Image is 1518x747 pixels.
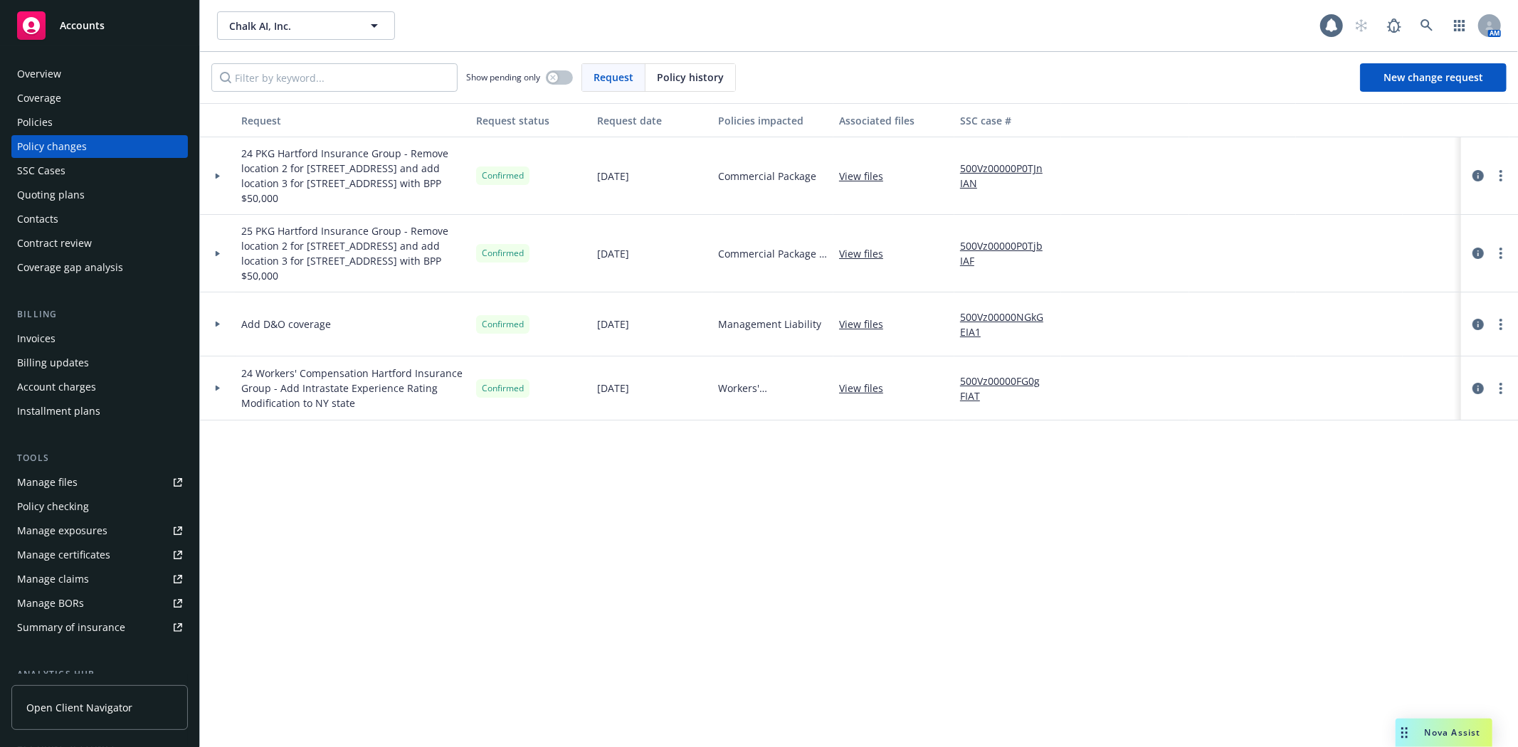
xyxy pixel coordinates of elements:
[11,471,188,494] a: Manage files
[960,161,1055,191] a: 500Vz00000P0TJnIAN
[960,113,1055,128] div: SSC case #
[241,146,465,206] span: 24 PKG Hartford Insurance Group - Remove location 2 for [STREET_ADDRESS] and add location 3 for [...
[200,137,236,215] div: Toggle Row Expanded
[60,20,105,31] span: Accounts
[17,135,87,158] div: Policy changes
[17,63,61,85] div: Overview
[839,381,895,396] a: View files
[1380,11,1408,40] a: Report a Bug
[217,11,395,40] button: Chalk AI, Inc.
[200,292,236,356] div: Toggle Row Expanded
[17,592,84,615] div: Manage BORs
[17,351,89,374] div: Billing updates
[11,568,188,590] a: Manage claims
[26,700,132,715] span: Open Client Navigator
[11,111,188,134] a: Policies
[1492,380,1509,397] a: more
[11,667,188,682] div: Analytics hub
[718,381,828,396] span: Workers' Compensation
[17,159,65,182] div: SSC Cases
[960,238,1055,268] a: 500Vz00000P0TjbIAF
[839,113,949,128] div: Associated files
[482,169,524,182] span: Confirmed
[954,103,1061,137] button: SSC case #
[1383,70,1483,84] span: New change request
[597,317,629,332] span: [DATE]
[11,351,188,374] a: Billing updates
[11,544,188,566] a: Manage certificates
[11,87,188,110] a: Coverage
[11,159,188,182] a: SSC Cases
[470,103,591,137] button: Request status
[17,376,96,398] div: Account charges
[17,87,61,110] div: Coverage
[11,256,188,279] a: Coverage gap analysis
[17,544,110,566] div: Manage certificates
[211,63,458,92] input: Filter by keyword...
[1360,63,1507,92] a: New change request
[17,495,89,518] div: Policy checking
[17,111,53,134] div: Policies
[11,184,188,206] a: Quoting plans
[17,232,92,255] div: Contract review
[17,184,85,206] div: Quoting plans
[200,215,236,292] div: Toggle Row Expanded
[11,307,188,322] div: Billing
[839,169,895,184] a: View files
[1413,11,1441,40] a: Search
[476,113,586,128] div: Request status
[11,327,188,350] a: Invoices
[11,616,188,639] a: Summary of insurance
[17,568,89,590] div: Manage claims
[11,232,188,255] a: Contract review
[241,317,331,332] span: Add D&O coverage
[11,519,188,542] a: Manage exposures
[597,381,629,396] span: [DATE]
[712,103,833,137] button: Policies impacted
[17,327,56,350] div: Invoices
[241,113,465,128] div: Request
[1445,11,1474,40] a: Switch app
[1396,719,1413,747] div: Drag to move
[839,246,895,261] a: View files
[718,317,821,332] span: Management Liability
[200,356,236,420] div: Toggle Row Expanded
[482,382,524,395] span: Confirmed
[17,256,123,279] div: Coverage gap analysis
[1470,245,1487,262] a: circleInformation
[11,376,188,398] a: Account charges
[17,208,58,231] div: Contacts
[229,18,352,33] span: Chalk AI, Inc.
[1470,380,1487,397] a: circleInformation
[11,208,188,231] a: Contacts
[1396,719,1492,747] button: Nova Assist
[17,519,107,542] div: Manage exposures
[839,317,895,332] a: View files
[594,70,633,85] span: Request
[597,246,629,261] span: [DATE]
[1470,167,1487,184] a: circleInformation
[241,223,465,283] span: 25 PKG Hartford Insurance Group - Remove location 2 for [STREET_ADDRESS] and add location 3 for [...
[597,169,629,184] span: [DATE]
[466,71,540,83] span: Show pending only
[11,135,188,158] a: Policy changes
[960,373,1055,403] a: 500Vz00000FG0gFIAT
[960,309,1055,339] a: 500Vz00000NGkGEIA1
[11,451,188,465] div: Tools
[11,6,188,46] a: Accounts
[657,70,724,85] span: Policy history
[591,103,712,137] button: Request date
[1492,316,1509,333] a: more
[11,63,188,85] a: Overview
[482,247,524,260] span: Confirmed
[1492,167,1509,184] a: more
[11,592,188,615] a: Manage BORs
[482,318,524,331] span: Confirmed
[236,103,470,137] button: Request
[1425,726,1481,738] span: Nova Assist
[833,103,954,137] button: Associated files
[718,169,816,184] span: Commercial Package
[1492,245,1509,262] a: more
[17,400,100,423] div: Installment plans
